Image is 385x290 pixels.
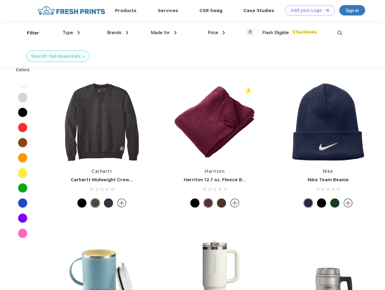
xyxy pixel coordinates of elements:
[36,5,107,16] img: fo%20logo%202.webp
[31,53,81,60] div: Search: Fall-Essentials
[317,198,326,208] div: Black
[308,177,349,182] a: Nike Team Beanie
[205,169,225,174] a: Harriton
[291,29,318,35] span: 5 Day Delivery
[82,56,85,58] img: filter_cancel.svg
[11,67,34,73] div: Colors
[92,169,112,174] a: Carhartt
[117,198,126,208] img: more.svg
[107,30,121,35] span: Brands
[217,198,226,208] div: Cocoa
[151,30,170,35] span: Made for
[190,198,199,208] div: Black
[126,31,128,34] img: dropdown.png
[204,198,213,208] div: Burgundy
[184,177,257,182] a: Harriton 12.7 oz. Fleece Blanket
[77,198,86,208] div: Black
[62,82,142,162] img: func=resize&h=266
[63,30,73,35] span: Type
[304,198,313,208] div: College Navy
[244,87,253,95] img: flash_active_toggle.svg
[208,30,218,35] span: Price
[262,30,289,35] span: Flash Eligible
[115,8,137,13] a: Products
[230,198,239,208] img: more.svg
[335,28,345,38] img: desktop_search.svg
[78,31,80,34] img: dropdown.png
[291,8,322,13] div: Add your Logo
[223,31,225,34] img: dropdown.png
[339,5,365,15] a: Sign in
[288,82,368,162] img: func=resize&h=266
[330,198,339,208] div: Gorge Green
[344,198,353,208] img: more.svg
[325,8,329,12] img: DT
[27,30,39,37] div: Filter
[323,169,333,174] a: Nike
[71,177,167,182] a: Carhartt Midweight Crewneck Sweatshirt
[91,198,100,208] div: Carbon Heather
[174,31,176,34] img: dropdown.png
[175,82,255,162] img: func=resize&h=266
[346,7,359,14] div: Sign in
[104,198,113,208] div: New Navy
